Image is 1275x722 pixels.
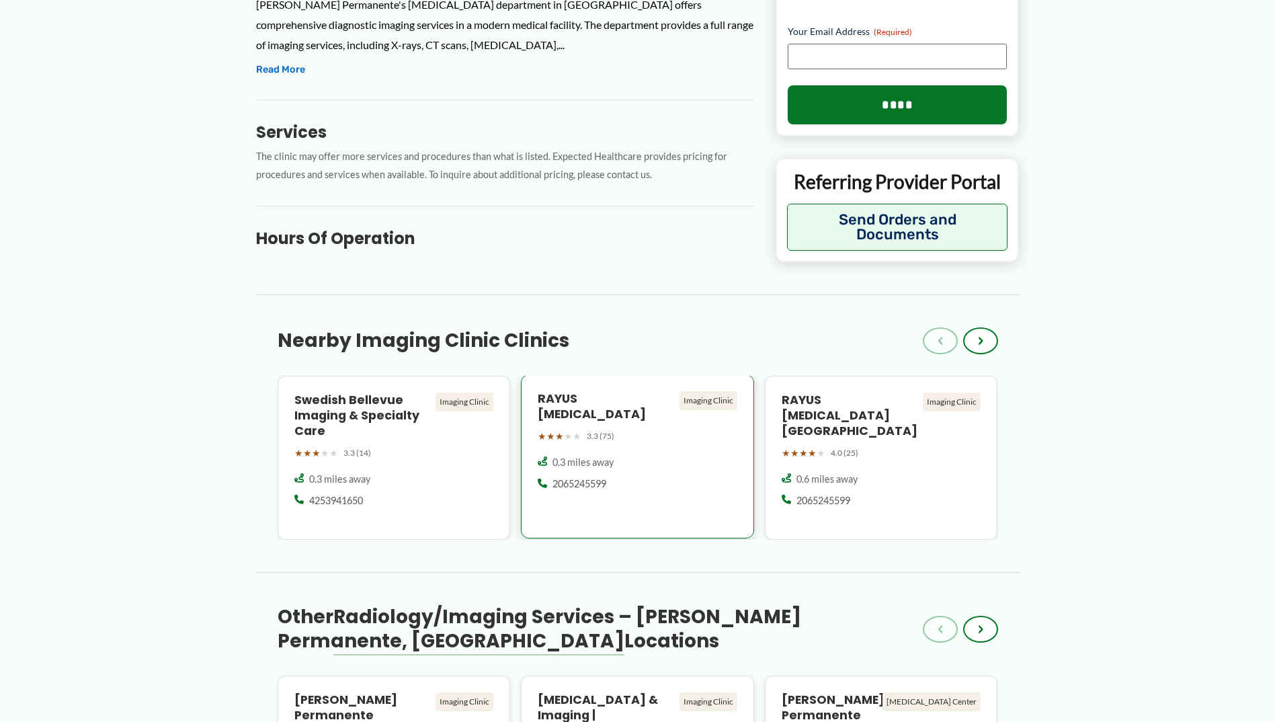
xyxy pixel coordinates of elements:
[680,391,737,410] div: Imaging Clinic
[278,376,511,540] a: Swedish Bellevue Imaging & Specialty Care Imaging Clinic ★★★★★ 3.3 (14) 0.3 miles away 4253941650
[923,616,958,643] button: ‹
[552,456,614,469] span: 0.3 miles away
[799,444,808,462] span: ★
[680,692,737,711] div: Imaging Clinic
[938,621,943,637] span: ‹
[978,333,983,349] span: ›
[573,428,581,445] span: ★
[787,204,1008,251] button: Send Orders and Documents
[787,169,1008,194] p: Referring Provider Portal
[796,473,858,486] span: 0.6 miles away
[938,333,943,349] span: ‹
[817,444,825,462] span: ★
[312,444,321,462] span: ★
[256,122,754,143] h3: Services
[546,428,555,445] span: ★
[765,376,998,540] a: RAYUS [MEDICAL_DATA] [GEOGRAPHIC_DATA] Imaging Clinic ★★★★★ 4.0 (25) 0.6 miles away 2065245599
[538,391,674,422] h4: RAYUS [MEDICAL_DATA]
[278,329,569,353] h3: Nearby Imaging Clinic Clinics
[788,25,1007,38] label: Your Email Address
[278,604,801,654] span: Radiology/Imaging Services – [PERSON_NAME] Permanente, [GEOGRAPHIC_DATA]
[278,605,923,654] h3: Other Locations
[256,228,754,249] h3: Hours of Operation
[329,444,338,462] span: ★
[587,429,614,444] span: 3.3 (75)
[796,494,850,508] span: 2065245599
[303,444,312,462] span: ★
[963,616,998,643] button: ›
[256,62,305,78] button: Read More
[882,692,981,711] div: [MEDICAL_DATA] Center
[782,393,918,439] h4: RAYUS [MEDICAL_DATA] [GEOGRAPHIC_DATA]
[831,446,858,460] span: 4.0 (25)
[978,621,983,637] span: ›
[555,428,564,445] span: ★
[256,148,754,184] p: The clinic may offer more services and procedures than what is listed. Expected Healthcare provid...
[294,393,431,439] h4: Swedish Bellevue Imaging & Specialty Care
[923,393,981,411] div: Imaging Clinic
[436,692,493,711] div: Imaging Clinic
[782,444,790,462] span: ★
[552,477,606,491] span: 2065245599
[436,393,493,411] div: Imaging Clinic
[521,376,754,540] a: RAYUS [MEDICAL_DATA] Imaging Clinic ★★★★★ 3.3 (75) 0.3 miles away 2065245599
[321,444,329,462] span: ★
[790,444,799,462] span: ★
[309,473,370,486] span: 0.3 miles away
[538,428,546,445] span: ★
[874,27,912,37] span: (Required)
[923,327,958,354] button: ‹
[294,444,303,462] span: ★
[343,446,371,460] span: 3.3 (14)
[564,428,573,445] span: ★
[963,327,998,354] button: ›
[309,494,363,508] span: 4253941650
[808,444,817,462] span: ★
